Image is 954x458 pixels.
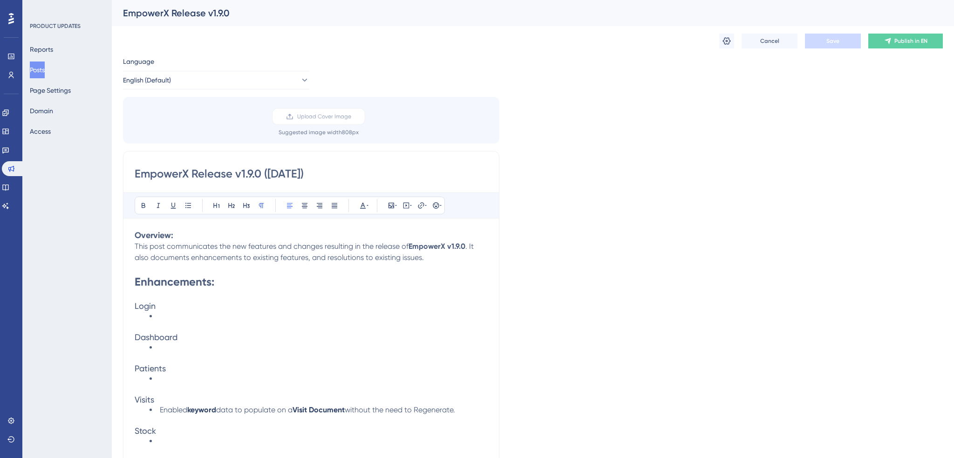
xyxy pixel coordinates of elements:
[826,37,839,45] span: Save
[293,405,345,414] strong: Visit Document
[135,230,173,240] strong: Overview:
[135,363,166,373] span: Patients
[135,275,214,288] strong: Enhancements:
[30,82,71,99] button: Page Settings
[135,332,177,342] span: Dashboard
[805,34,861,48] button: Save
[123,71,309,89] button: English (Default)
[160,405,187,414] span: Enabled
[345,405,455,414] span: without the need to Regenerate.
[409,242,465,251] strong: EmpowerX v1.9.0
[30,62,45,78] button: Posts
[135,166,488,181] input: Post Title
[123,75,171,86] span: English (Default)
[135,395,154,404] span: Visits
[297,113,351,120] span: Upload Cover Image
[30,22,81,30] div: PRODUCT UPDATES
[868,34,943,48] button: Publish in EN
[123,56,154,67] span: Language
[135,301,156,311] span: Login
[135,242,409,251] span: This post communicates the new features and changes resulting in the release of
[279,129,359,136] div: Suggested image width 808 px
[30,123,51,140] button: Access
[894,37,927,45] span: Publish in EN
[742,34,797,48] button: Cancel
[135,426,156,436] span: Stock
[30,103,53,119] button: Domain
[187,405,216,414] strong: keyword
[30,41,53,58] button: Reports
[123,7,920,20] div: EmpowerX Release v1.9.0
[216,405,293,414] span: data to populate on a
[760,37,779,45] span: Cancel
